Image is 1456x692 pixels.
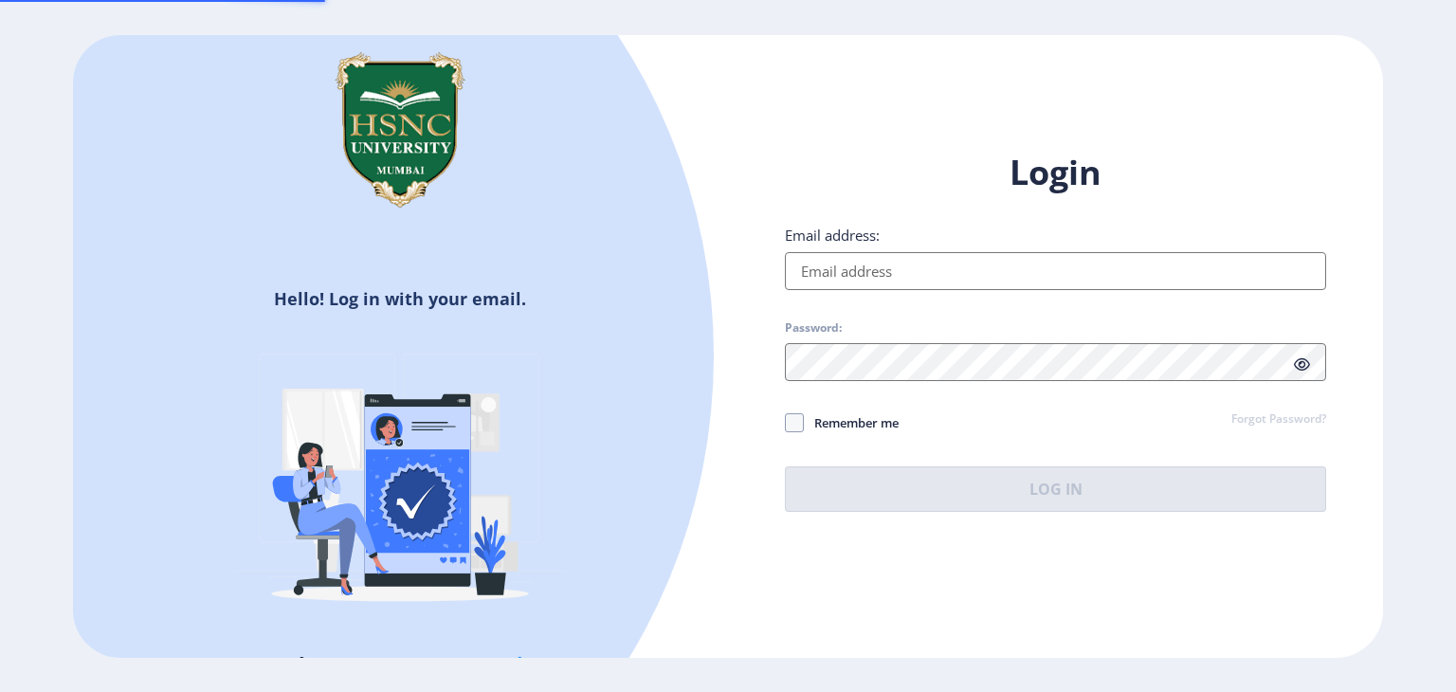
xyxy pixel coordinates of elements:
[804,411,899,434] span: Remember me
[785,226,880,245] label: Email address:
[305,35,495,225] img: hsnc.png
[1231,411,1326,428] a: Forgot Password?
[785,320,842,336] label: Password:
[234,318,566,649] img: Verified-rafiki.svg
[87,649,714,680] h5: Don't have an account?
[479,650,565,679] a: Register
[785,150,1326,195] h1: Login
[785,252,1326,290] input: Email address
[785,466,1326,512] button: Log In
